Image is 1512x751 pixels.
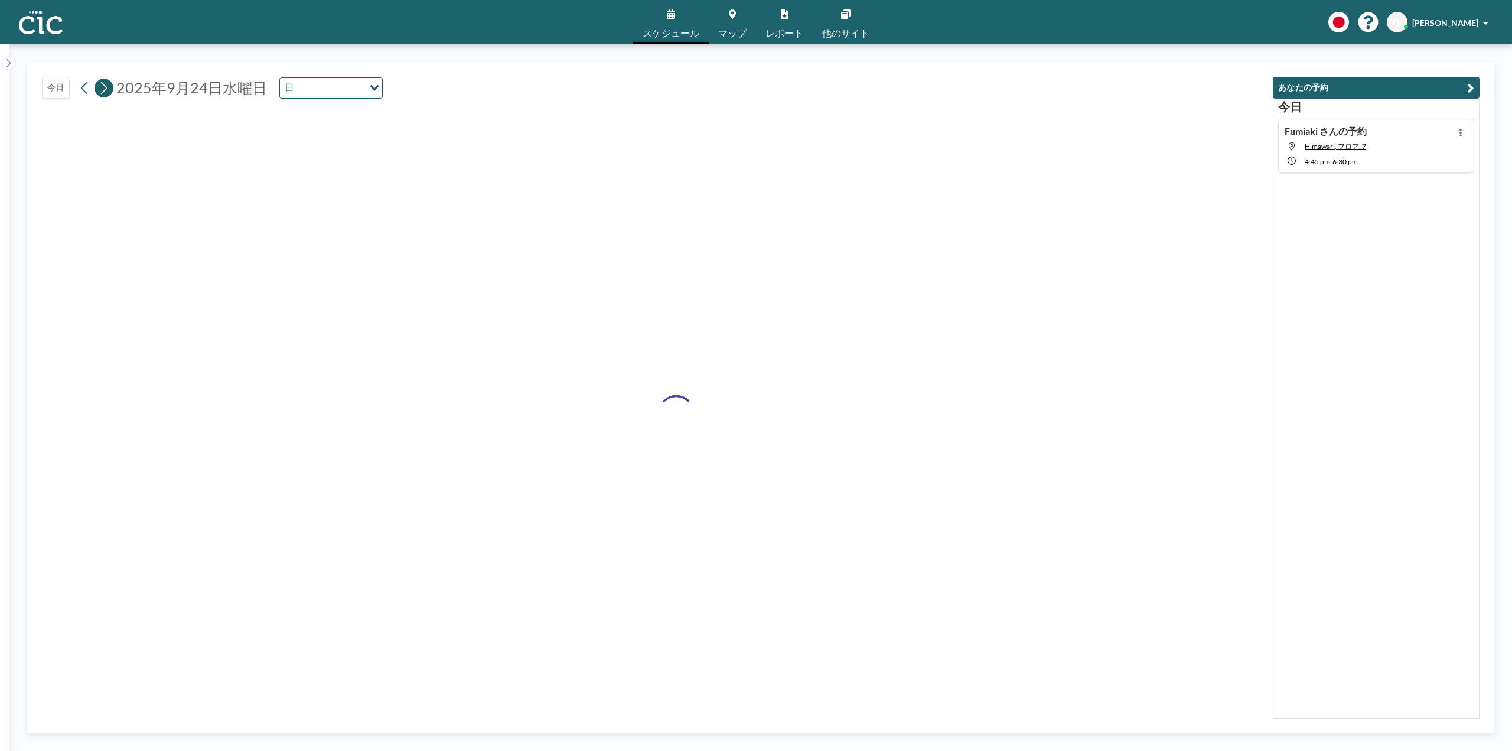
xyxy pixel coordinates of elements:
[1278,99,1474,114] h3: 今日
[42,77,70,99] button: 今日
[19,11,63,34] img: organization-logo
[1305,142,1366,151] span: Himawari, フロア: 7
[718,28,747,38] span: マップ
[1305,157,1330,166] span: 4:45 PM
[298,80,363,96] input: Search for option
[643,28,699,38] span: スケジュール
[116,79,267,96] span: 2025年9月24日水曜日
[280,78,382,98] div: Search for option
[822,28,869,38] span: 他のサイト
[282,80,296,96] span: 日
[1332,157,1358,166] span: 6:30 PM
[1285,125,1367,137] h4: Fumiaki さんの予約
[765,28,803,38] span: レポート
[1412,18,1478,28] span: [PERSON_NAME]
[1330,157,1332,166] span: -
[1273,77,1480,99] button: あなたの予約
[1392,17,1403,28] span: FK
